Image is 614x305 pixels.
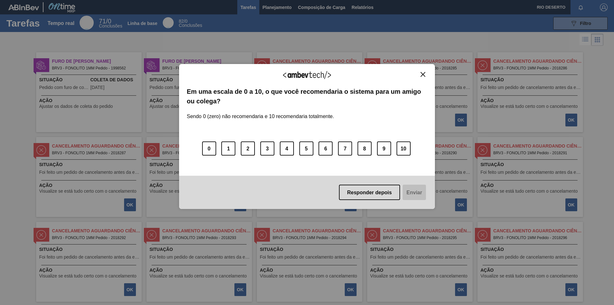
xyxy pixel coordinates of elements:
[260,141,274,156] button: 3
[382,146,385,151] font: 9
[344,146,347,151] font: 7
[202,141,216,156] button: 0
[358,141,372,156] button: 8
[401,146,406,151] font: 10
[241,141,255,156] button: 2
[421,72,425,77] img: Fechar
[208,146,210,151] font: 0
[397,141,411,156] button: 10
[285,146,288,151] font: 4
[187,88,421,105] font: Em uma escala de 0 a 10, o que você recomendaria o sistema para um amigo ou colega?
[319,141,333,156] button: 6
[266,146,269,151] font: 3
[377,141,391,156] button: 9
[187,114,334,119] font: Sendo 0 (zero) não recomendaria e 10 recomendaria totalmente.
[419,72,427,77] button: Fechar
[305,146,308,151] font: 5
[347,190,392,195] font: Responder depois
[280,141,294,156] button: 4
[227,146,230,151] font: 1
[338,141,352,156] button: 7
[283,71,331,79] img: Logotipo Ambevtech
[324,146,327,151] font: 6
[339,185,400,200] button: Responder depois
[363,146,366,151] font: 8
[247,146,249,151] font: 2
[299,141,313,156] button: 5
[221,141,235,156] button: 1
